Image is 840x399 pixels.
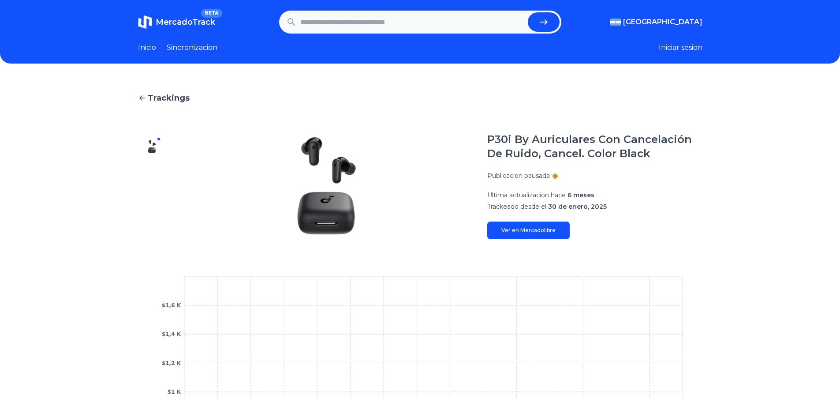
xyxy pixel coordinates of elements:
[148,92,190,104] span: Trackings
[138,15,152,29] img: MercadoTrack
[487,171,550,180] p: Publicacion pausada
[610,17,702,27] button: [GEOGRAPHIC_DATA]
[201,9,222,18] span: BETA
[167,42,217,53] a: Sincronizacion
[623,17,702,27] span: [GEOGRAPHIC_DATA]
[161,331,181,337] tspan: $1,4 K
[610,19,621,26] img: Argentina
[487,191,566,199] span: Ultima actualizacion hace
[487,222,570,239] a: Ver en Mercadolibre
[138,92,702,104] a: Trackings
[161,302,181,309] tspan: $1,6 K
[659,42,702,53] button: Iniciar sesion
[161,360,181,366] tspan: $1,2 K
[487,203,546,211] span: Trackeado desde el
[138,15,215,29] a: MercadoTrackBETA
[167,389,181,395] tspan: $1 K
[184,132,470,239] img: P30i By Auriculares Con Cancelación De Ruido, Cancel. Color Black
[487,132,702,161] h1: P30i By Auriculares Con Cancelación De Ruido, Cancel. Color Black
[156,17,215,27] span: MercadoTrack
[567,191,594,199] span: 6 meses
[145,139,159,154] img: P30i By Auriculares Con Cancelación De Ruido, Cancel. Color Black
[548,203,607,211] span: 30 de enero, 2025
[138,42,156,53] a: Inicio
